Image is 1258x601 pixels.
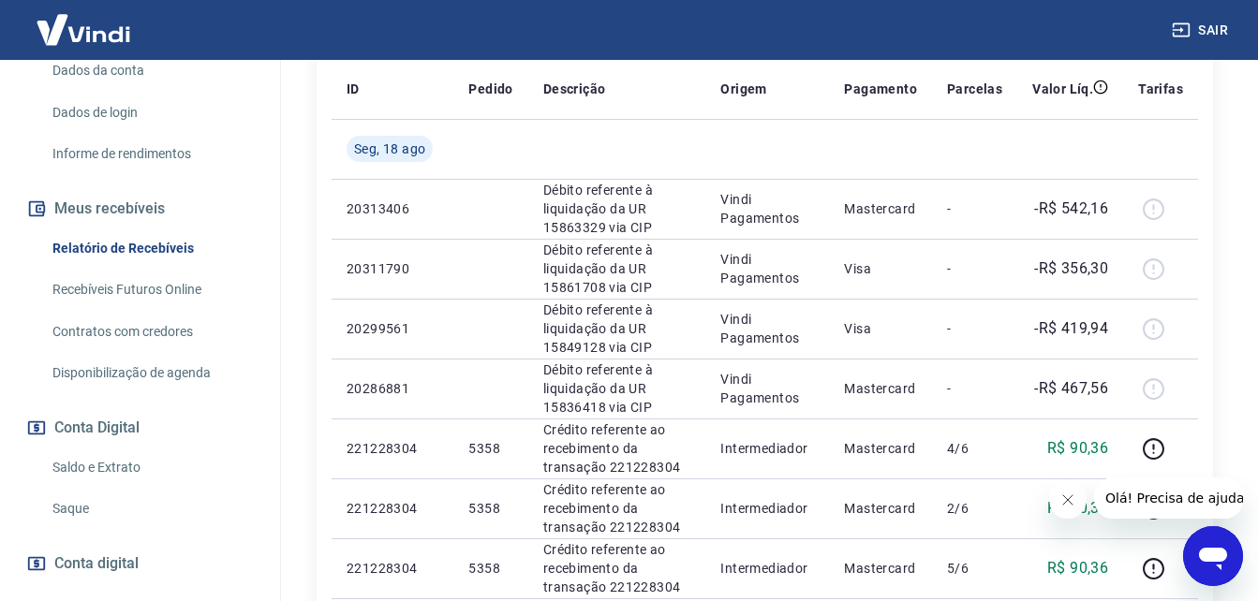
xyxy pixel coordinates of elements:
[22,543,258,584] a: Conta digital
[347,259,438,278] p: 20311790
[468,80,512,98] p: Pedido
[1034,317,1108,340] p: -R$ 419,94
[468,439,512,458] p: 5358
[543,420,691,476] p: Crédito referente ao recebimento da transação 221228304
[947,80,1002,98] p: Parcelas
[347,80,360,98] p: ID
[543,181,691,237] p: Débito referente à liquidação da UR 15863329 via CIP
[347,439,438,458] p: 221228304
[1183,526,1243,586] iframe: Botão para abrir a janela de mensagens
[22,407,258,448] button: Conta Digital
[1047,437,1108,460] p: R$ 90,36
[720,310,814,347] p: Vindi Pagamentos
[844,80,917,98] p: Pagamento
[347,559,438,578] p: 221228304
[947,499,1002,518] p: 2/6
[844,379,917,398] p: Mastercard
[347,319,438,338] p: 20299561
[844,199,917,218] p: Mastercard
[947,559,1002,578] p: 5/6
[947,379,1002,398] p: -
[1034,257,1108,280] p: -R$ 356,30
[1047,557,1108,579] p: R$ 90,36
[45,271,258,309] a: Recebíveis Futuros Online
[45,490,258,528] a: Saque
[947,259,1002,278] p: -
[720,250,814,287] p: Vindi Pagamentos
[1034,377,1108,400] p: -R$ 467,56
[844,499,917,518] p: Mastercard
[468,559,512,578] p: 5358
[844,259,917,278] p: Visa
[1049,481,1087,519] iframe: Fechar mensagem
[354,139,425,158] span: Seg, 18 ago
[45,94,258,132] a: Dados de login
[45,229,258,268] a: Relatório de Recebíveis
[347,199,438,218] p: 20313406
[720,190,814,227] p: Vindi Pagamentos
[543,241,691,297] p: Débito referente à liquidação da UR 15861708 via CIP
[45,135,258,173] a: Informe de rendimentos
[947,319,1002,338] p: -
[1094,477,1243,519] iframe: Mensagem da empresa
[720,80,766,98] p: Origem
[45,354,258,392] a: Disponibilização de agenda
[720,499,814,518] p: Intermediador
[720,370,814,407] p: Vindi Pagamentos
[543,80,606,98] p: Descrição
[45,51,258,90] a: Dados da conta
[347,499,438,518] p: 221228304
[543,540,691,596] p: Crédito referente ao recebimento da transação 221228304
[947,199,1002,218] p: -
[1138,80,1183,98] p: Tarifas
[543,480,691,536] p: Crédito referente ao recebimento da transação 221228304
[468,499,512,518] p: 5358
[22,188,258,229] button: Meus recebíveis
[947,439,1002,458] p: 4/6
[1034,198,1108,220] p: -R$ 542,16
[720,439,814,458] p: Intermediador
[1047,497,1108,520] p: R$ 90,36
[844,439,917,458] p: Mastercard
[543,360,691,417] p: Débito referente à liquidação da UR 15836418 via CIP
[844,319,917,338] p: Visa
[347,379,438,398] p: 20286881
[844,559,917,578] p: Mastercard
[45,448,258,487] a: Saldo e Extrato
[1168,13,1236,48] button: Sair
[11,13,157,28] span: Olá! Precisa de ajuda?
[720,559,814,578] p: Intermediador
[54,550,139,577] span: Conta digital
[22,1,144,58] img: Vindi
[543,300,691,357] p: Débito referente à liquidação da UR 15849128 via CIP
[1032,80,1093,98] p: Valor Líq.
[45,313,258,351] a: Contratos com credores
